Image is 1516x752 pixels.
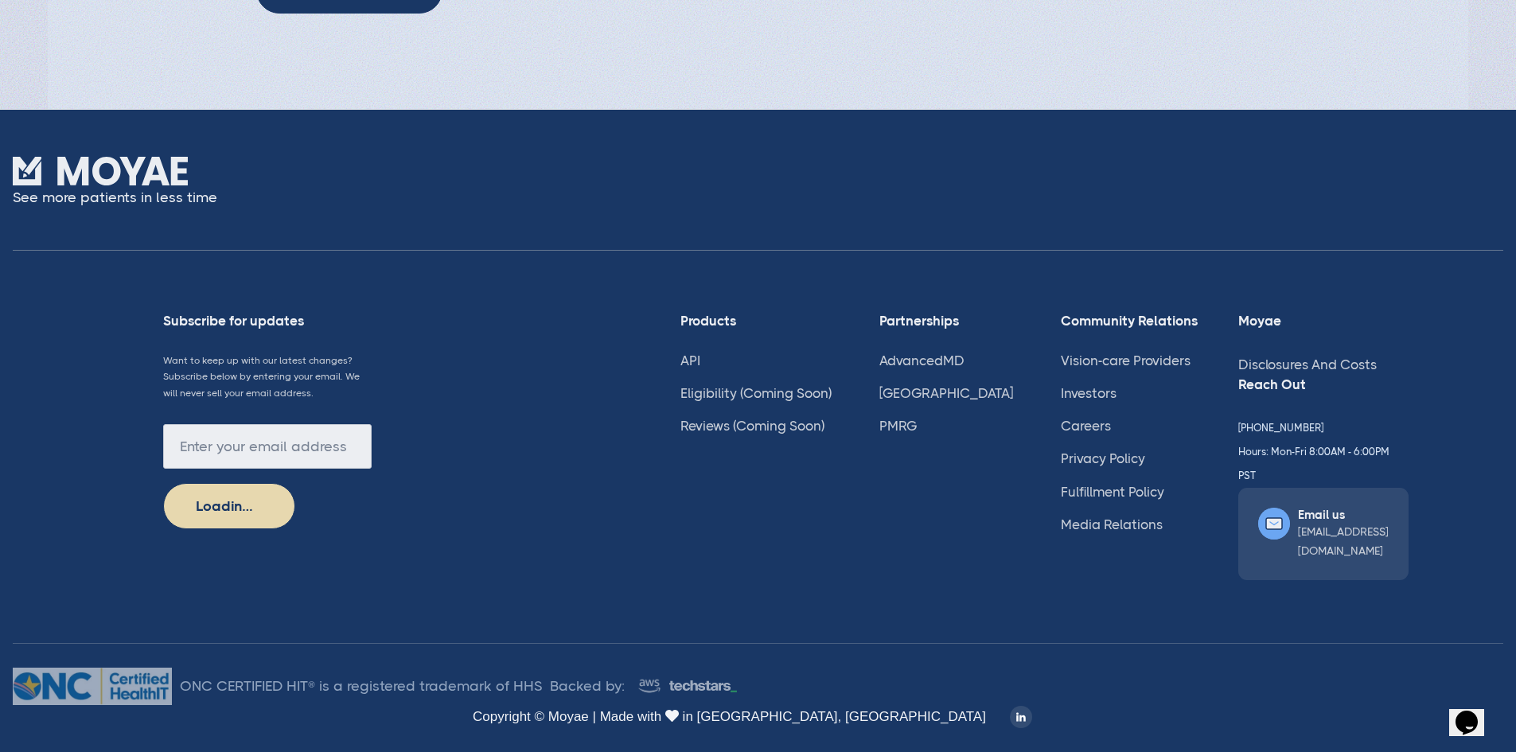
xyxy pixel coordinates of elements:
[163,483,295,529] input: Loading...
[550,674,629,698] div: Backed by:
[1449,688,1500,736] iframe: chat widget
[879,313,1021,329] div: Partnerships
[1061,484,1164,500] a: Fulfillment Policy
[1061,313,1198,329] div: Community Relations
[1061,353,1191,368] a: Vision-care Providers
[680,353,700,368] a: API
[680,385,832,401] a: Eligibility (Coming Soon)
[1061,385,1117,401] a: Investors
[1238,357,1377,372] a: Disclosures And Costs
[680,418,824,434] a: Reviews (Coming Soon)
[1061,418,1111,434] a: Careers
[1238,313,1409,329] div: Moyae
[1010,706,1032,728] a: 
[1298,522,1389,560] div: [EMAIL_ADDRESS][DOMAIN_NAME]
[879,353,965,368] a: AdvancedMD
[680,313,840,329] div: Products
[13,157,217,209] a: See more patients in less time
[163,313,372,329] div: Subscribe for updates
[879,418,917,434] a: PMRG
[1061,516,1163,532] a: Media Relations
[1258,508,1290,540] img: Email Icon - Saaslify X Webflow Template
[473,705,986,729] div: Copyright © Moyae | Made with  in [GEOGRAPHIC_DATA], [GEOGRAPHIC_DATA]
[13,185,217,209] p: See more patients in less time
[1238,488,1409,580] a: Email Icon - Saaslify X Webflow TemplateEmail us[EMAIL_ADDRESS][DOMAIN_NAME]
[879,385,1013,401] a: [GEOGRAPHIC_DATA]
[163,353,372,402] p: Want to keep up with our latest changes? Subscribe below by entering your email. We will never se...
[163,424,372,469] input: Enter your email address
[180,674,542,698] div: ONC CERTIFIED HIT® is a registered trademark of HHS
[1298,508,1389,522] div: Email us
[1238,416,1409,488] div: [PHONE_NUMBER] Hours: Mon-Fri 8:00AM - 6:00PM PST
[1238,376,1409,392] div: Reach Out
[1061,450,1145,466] a: Privacy Policy
[163,424,372,529] form: Footer Newsletter Form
